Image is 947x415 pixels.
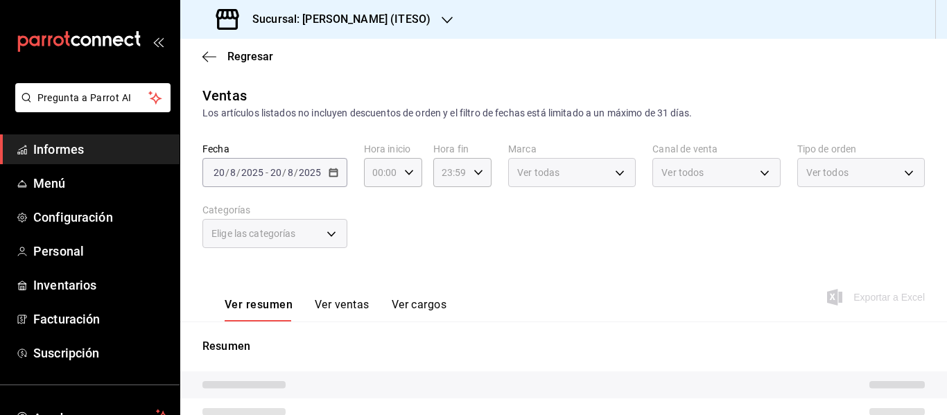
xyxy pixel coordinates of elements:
[298,167,322,178] input: ----
[15,83,171,112] button: Pregunta a Parrot AI
[229,167,236,178] input: --
[202,85,247,106] div: Ventas
[33,312,100,326] font: Facturación
[241,11,431,28] h3: Sucursal: [PERSON_NAME] (ITESO)
[517,166,559,179] span: Ver todas
[797,144,925,154] label: Tipo de orden
[202,106,925,121] div: Los artículos listados no incluyen descuentos de orden y el filtro de fechas está limitado a un m...
[241,167,264,178] input: ----
[236,167,241,178] span: /
[315,298,370,321] button: Ver ventas
[213,167,225,178] input: --
[33,142,84,157] font: Informes
[392,298,447,321] button: Ver cargos
[266,167,268,178] span: -
[37,92,132,103] font: Pregunta a Parrot AI
[364,144,422,154] label: Hora inicio
[33,176,66,191] font: Menú
[202,144,347,154] label: Fecha
[202,50,273,63] button: Regresar
[652,144,780,154] label: Canal de venta
[282,167,286,178] span: /
[227,50,273,63] span: Regresar
[33,278,96,292] font: Inventarios
[806,166,849,179] span: Ver todos
[33,346,99,360] font: Suscripción
[10,100,171,115] a: Pregunta a Parrot AI
[508,144,636,154] label: Marca
[153,36,164,47] button: abrir_cajón_menú
[294,167,298,178] span: /
[202,205,347,215] label: Categorías
[225,298,293,321] button: Ver resumen
[287,167,294,178] input: --
[202,338,925,355] p: Resumen
[661,166,704,179] span: Ver todos
[225,298,446,321] div: navigation tabs
[225,167,229,178] span: /
[211,227,296,240] span: Elige las categorías
[270,167,282,178] input: --
[433,144,492,154] label: Hora fin
[33,210,113,224] font: Configuración
[33,244,84,258] font: Personal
